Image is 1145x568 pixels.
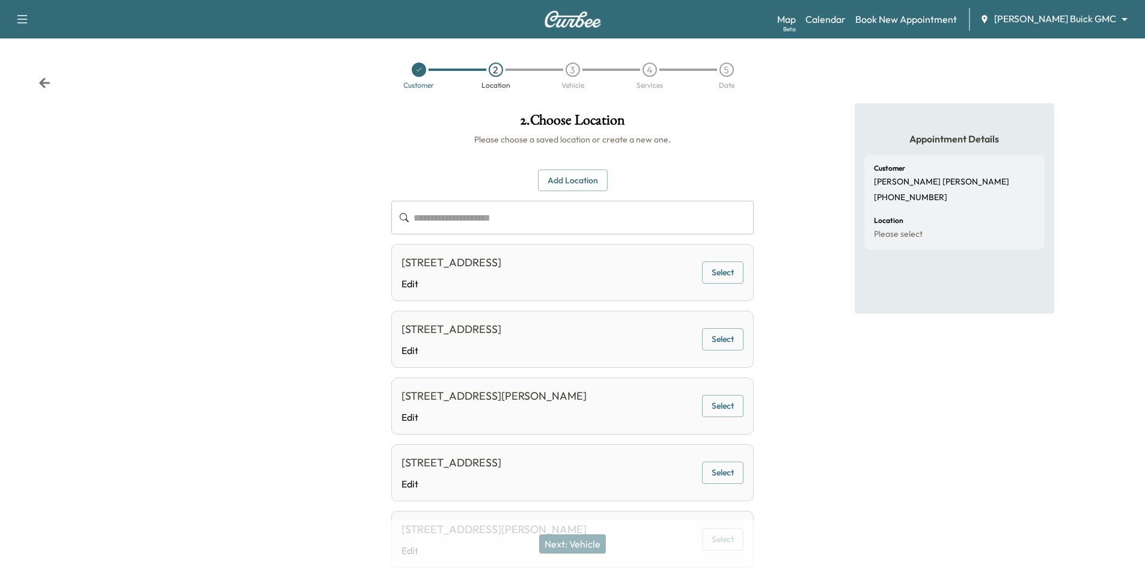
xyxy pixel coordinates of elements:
[402,454,501,471] div: [STREET_ADDRESS]
[874,229,923,240] p: Please select
[402,410,587,424] a: Edit
[38,77,50,89] div: Back
[391,133,754,145] h6: Please choose a saved location or create a new one.
[403,82,434,89] div: Customer
[805,12,846,26] a: Calendar
[566,63,580,77] div: 3
[391,113,754,133] h1: 2 . Choose Location
[637,82,663,89] div: Services
[777,12,796,26] a: MapBeta
[402,321,501,338] div: [STREET_ADDRESS]
[783,25,796,34] div: Beta
[855,12,957,26] a: Book New Appointment
[402,343,501,358] a: Edit
[874,165,905,172] h6: Customer
[643,63,657,77] div: 4
[702,395,743,417] button: Select
[402,254,501,271] div: [STREET_ADDRESS]
[719,82,734,89] div: Date
[702,261,743,284] button: Select
[481,82,510,89] div: Location
[544,11,602,28] img: Curbee Logo
[489,63,503,77] div: 2
[538,169,608,192] button: Add Location
[864,132,1045,145] h5: Appointment Details
[719,63,734,77] div: 5
[402,388,587,405] div: [STREET_ADDRESS][PERSON_NAME]
[874,177,1009,188] p: [PERSON_NAME] [PERSON_NAME]
[402,477,501,491] a: Edit
[561,82,584,89] div: Vehicle
[702,462,743,484] button: Select
[402,276,501,291] a: Edit
[994,12,1116,26] span: [PERSON_NAME] Buick GMC
[702,328,743,350] button: Select
[874,217,903,224] h6: Location
[874,192,947,203] p: [PHONE_NUMBER]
